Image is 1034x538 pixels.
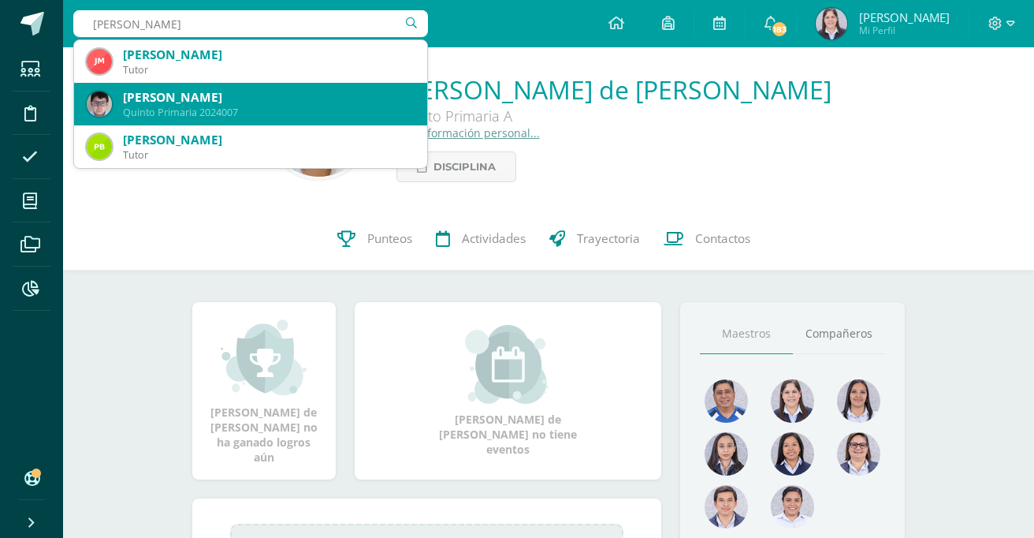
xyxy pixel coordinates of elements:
a: Punteos [325,207,424,271]
img: 51cd120af2e7b2e3e298fdb293d6118d.png [771,485,814,529]
span: Disciplina [433,152,496,181]
div: Tutor [123,148,415,162]
span: 183 [771,21,788,38]
img: achievement_small.png [221,318,307,397]
a: [PERSON_NAME] de [PERSON_NAME] [396,73,831,106]
div: [PERSON_NAME] [123,89,415,106]
span: [PERSON_NAME] [859,9,950,25]
img: 8362f987eb2848dbd6dae05437e53255.png [837,432,880,476]
a: Maestros [700,314,793,354]
div: [PERSON_NAME] de [PERSON_NAME] no ha ganado logros aún [208,318,320,465]
a: Trayectoria [537,207,652,271]
img: 522dc90edefdd00265ec7718d30b3fcb.png [705,432,748,476]
img: event_small.png [465,325,551,404]
a: Actividades [424,207,537,271]
img: 218426b8cf91e873dc3f154e42918dce.png [771,379,814,423]
img: 0e8a0043cf5a72b1da44c72337aca9b2.png [87,134,112,159]
img: 21100ed4c967214a1caac39260a675f5.png [771,432,814,476]
img: f875be1623d8956ffe6c6142edea4b72.png [87,49,112,74]
span: Contactos [695,230,750,247]
span: Trayectoria [577,230,640,247]
span: Actividades [462,230,526,247]
img: cf54c022b5922c428f7dbc59d838d139.png [87,92,112,117]
div: [PERSON_NAME] [123,132,415,148]
img: 79615471927fb44a55a85da602df09cc.png [705,485,748,529]
span: Mi Perfil [859,24,950,37]
img: 3fa84f42f3e29fcac37698908b932198.png [705,379,748,423]
span: Punteos [367,230,412,247]
img: 59a2e47154a9b057ea0f02af7b8babcf.png [816,8,847,39]
div: Quinto Primaria A [396,106,831,125]
a: Compañeros [793,314,886,354]
div: Tutor [123,63,415,77]
img: 06db005d3c0fafa7117f50787961da9c.png [837,379,880,423]
a: Contactos [652,207,762,271]
div: [PERSON_NAME] [123,47,415,63]
a: Ver información personal... [396,125,540,140]
div: [PERSON_NAME] de [PERSON_NAME] no tiene eventos [429,325,586,457]
input: Busca un usuario... [73,10,428,37]
a: Disciplina [396,151,516,182]
div: Quinto Primaria 2024007 [123,106,415,119]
